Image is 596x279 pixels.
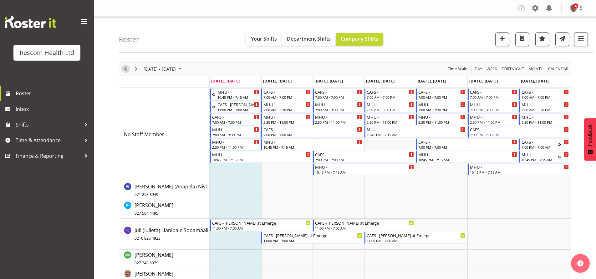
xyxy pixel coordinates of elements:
div: CAFS - [263,89,311,95]
div: MHU - [212,139,259,145]
td: Ana (Anapela) Nivo resource [119,181,210,200]
div: No Staff Member"s event - MHU - Begin From Wednesday, October 1, 2025 at 7:00:00 AM GMT+13:00 End... [313,101,364,113]
button: September 2025 [143,65,185,73]
div: MHU - [263,139,362,145]
img: help-xxl-2.png [577,260,583,267]
img: graeme-smith291306736a7f8dafef61547e851bb163.png [570,4,577,12]
button: Your Shifts [246,33,282,46]
div: MHU - [470,101,517,107]
span: [DATE], [DATE] [211,78,240,84]
td: Juli (Iulieta) Hanipale Sooamaalii resource [119,219,210,250]
span: Day [474,65,483,73]
span: [DATE], [DATE] [418,78,446,84]
div: No Staff Member"s event - CAFS - Begin From Saturday, October 4, 2025 at 7:00:00 AM GMT+13:00 End... [468,88,519,100]
td: Kaye Wishart resource [119,250,210,268]
span: [DATE] - [DATE] [143,65,176,73]
div: No Staff Member"s event - MHU - Begin From Thursday, October 2, 2025 at 7:00:00 AM GMT+13:00 Ends... [364,101,415,113]
a: Juli (Iulieta) Hanipale Sooamaalii0210 826 4923 [135,227,210,242]
div: MHU - [418,101,466,107]
div: 2:30 PM - 11:00 PM [263,120,311,125]
div: MHU - [418,114,466,120]
span: Your Shifts [251,35,277,42]
div: CAFS - [418,89,466,95]
span: Week [486,65,498,73]
div: 10:45 PM - 7:15 AM [418,157,517,162]
span: 021 258 8949 [135,192,158,197]
div: CAFS - [PERSON_NAME] at Emerge [315,220,414,226]
button: Send a list of all shifts for the selected filtered period to all rostered employees. [555,32,569,46]
div: No Staff Member"s event - MHU - Begin From Sunday, October 5, 2025 at 10:45:00 PM GMT+13:00 Ends ... [519,151,570,163]
div: No Staff Member"s event - CAFS - Begin From Tuesday, September 30, 2025 at 7:00:00 AM GMT+13:00 E... [261,88,312,100]
div: No Staff Member"s event - MHU - Begin From Monday, September 29, 2025 at 10:45:00 PM GMT+13:00 En... [210,151,313,163]
button: Timeline Week [486,65,498,73]
div: No Staff Member"s event - MHU - Begin From Friday, October 3, 2025 at 7:00:00 AM GMT+13:00 Ends A... [416,101,467,113]
div: MHU - [522,101,569,107]
span: [DATE], [DATE] [263,78,292,84]
div: Juli (Iulieta) Hanipale Sooamaalii"s event - CAFS - Lance at Emerge Begin From Thursday, October ... [364,232,467,244]
div: MHU - [315,114,362,120]
span: 027 248 6079 [135,260,158,266]
span: Feedback [587,124,593,146]
h4: Roster [119,36,139,43]
div: CAFS - [PERSON_NAME] at Emerge [212,220,311,226]
button: Month [547,65,570,73]
div: CAFS - [315,89,362,95]
span: Roster [16,89,91,98]
div: CAFS - [263,126,362,132]
span: Department Shifts [287,35,331,42]
div: No Staff Member"s event - MHU - Begin From Wednesday, October 1, 2025 at 2:30:00 PM GMT+13:00 End... [313,113,364,125]
div: Juli (Iulieta) Hanipale Sooamaalii"s event - CAFS - Lance Marelle at Emerge Begin From Monday, Se... [210,219,313,231]
div: No Staff Member"s event - MHU - Begin From Saturday, October 4, 2025 at 7:00:00 AM GMT+13:00 Ends... [468,101,519,113]
div: No Staff Member"s event - MHU - Begin From Sunday, October 5, 2025 at 7:00:00 AM GMT+13:00 Ends A... [519,101,570,113]
span: Juli (Iulieta) Hanipale Sooamaalii [135,227,210,241]
div: CAFS - [PERSON_NAME] at Emerge - requested by [PERSON_NAME] [217,101,259,107]
div: No Staff Member"s event - MHU - Begin From Thursday, October 2, 2025 at 10:45:00 PM GMT+13:00 End... [364,126,467,138]
div: 10:45 PM - 7:15 AM [263,145,362,150]
span: 0210 826 4923 [135,236,160,241]
div: No Staff Member"s event - CAFS - Begin From Sunday, October 5, 2025 at 7:00:00 AM GMT+13:00 Ends ... [519,88,570,100]
div: 7:00 AM - 3:30 PM [263,107,311,112]
div: 10:45 PM - 7:15 AM [217,95,259,100]
span: Time & Attendance [16,136,81,145]
div: No Staff Member"s event - CAFS - Begin From Wednesday, October 1, 2025 at 7:00:00 AM GMT+13:00 En... [313,88,364,100]
span: Company Shifts [341,35,378,42]
span: [DATE], [DATE] [521,78,549,84]
div: 7:00 AM - 3:30 PM [470,107,517,112]
div: 2:30 PM - 11:00 PM [315,120,362,125]
span: [DATE], [DATE] [366,78,395,84]
div: 2:30 PM - 11:00 PM [367,120,414,125]
button: Previous [121,65,130,73]
span: [PERSON_NAME] [135,202,173,216]
div: 10:45 PM - 7:15 AM [315,170,414,175]
div: No Staff Member"s event - MHU - Begin From Tuesday, September 30, 2025 at 10:45:00 PM GMT+13:00 E... [261,138,364,150]
div: 2:30 PM - 11:00 PM [418,120,466,125]
div: 7:00 PM - 7:00 AM [263,132,362,137]
div: CAFS - [470,126,569,132]
button: Highlight an important date within the roster. [535,32,549,46]
div: MHU - [315,101,362,107]
a: No Staff Member [124,131,164,138]
div: No Staff Member"s event - MHU - Begin From Monday, September 29, 2025 at 2:30:00 PM GMT+13:00 End... [210,138,261,150]
div: MHU - [522,114,569,120]
div: 7:00 AM - 7:00 PM [212,120,259,125]
div: next period [131,62,141,76]
div: 10:45 PM - 7:15 AM [367,132,466,137]
div: 7:00 AM - 7:00 PM [315,95,362,100]
div: MHU - [367,126,466,132]
div: MHU - [470,114,517,120]
div: 10:45 PM - 7:15 AM [212,157,311,162]
div: 11:00 PM - 7:00 AM [263,238,362,243]
div: 7:00 AM - 7:00 PM [418,95,466,100]
div: 11:00 PM - 7:00 AM [315,226,414,231]
div: 7:00 PM - 7:00 AM [470,132,569,137]
div: No Staff Member"s event - MHU - Begin From Sunday, October 5, 2025 at 2:30:00 PM GMT+13:00 Ends A... [519,113,570,125]
div: MHU - [367,101,414,107]
span: [PERSON_NAME] [135,252,173,266]
td: Judi Dunstan resource [119,200,210,219]
div: 7:00 AM - 3:30 PM [315,107,362,112]
span: [PERSON_NAME] (Anapela) Nivo [135,183,209,197]
div: 11:00 PM - 7:00 AM [212,226,311,231]
div: 7:00 AM - 3:30 PM [367,107,414,112]
div: MHU - [212,126,259,132]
